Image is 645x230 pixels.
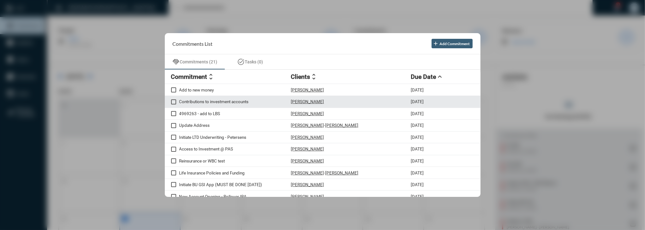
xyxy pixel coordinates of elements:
[179,99,291,104] p: Contributions to investment accounts
[291,99,324,104] p: [PERSON_NAME]
[179,158,291,163] p: Reinsurance or WBC test
[310,73,318,80] mat-icon: unfold_more
[411,170,424,175] p: [DATE]
[324,123,325,128] p: -
[171,73,207,80] h2: Commitment
[207,73,215,80] mat-icon: unfold_more
[411,158,424,163] p: [DATE]
[324,170,325,175] p: -
[411,182,424,187] p: [DATE]
[291,194,324,199] p: [PERSON_NAME]
[237,58,245,66] mat-icon: task_alt
[180,59,218,64] span: Commitments (21)
[432,39,473,48] button: Add Commitment
[179,182,291,187] p: Initiate BU GSI App (MUST BE DONE [DATE])
[179,135,291,140] p: Initiate LTD Underwriting - Petersens
[291,182,324,187] p: [PERSON_NAME]
[325,170,359,175] p: [PERSON_NAME]
[411,87,424,92] p: [DATE]
[179,146,291,151] p: Access to Investment @ PAS
[179,123,291,128] p: Update Address
[411,135,424,140] p: [DATE]
[411,194,424,199] p: [DATE]
[411,123,424,128] p: [DATE]
[291,87,324,92] p: [PERSON_NAME]
[436,73,444,80] mat-icon: expand_less
[179,111,291,116] p: 4969263 - add to LBS
[411,146,424,151] p: [DATE]
[291,146,324,151] p: [PERSON_NAME]
[172,58,180,66] mat-icon: handshake
[179,170,291,175] p: Life Insurance Policies and Funding
[411,111,424,116] p: [DATE]
[173,41,213,47] h2: Commitments List
[291,158,324,163] p: [PERSON_NAME]
[411,73,436,80] h2: Due Date
[433,40,439,47] mat-icon: add
[291,135,324,140] p: [PERSON_NAME]
[179,194,291,199] p: New Account Opening - Rollover IRA
[325,123,359,128] p: [PERSON_NAME]
[179,87,291,92] p: Add to new money
[291,73,310,80] h2: Clients
[291,123,324,128] p: [PERSON_NAME]
[291,170,324,175] p: [PERSON_NAME]
[291,111,324,116] p: [PERSON_NAME]
[245,59,263,64] span: Tasks (0)
[411,99,424,104] p: [DATE]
